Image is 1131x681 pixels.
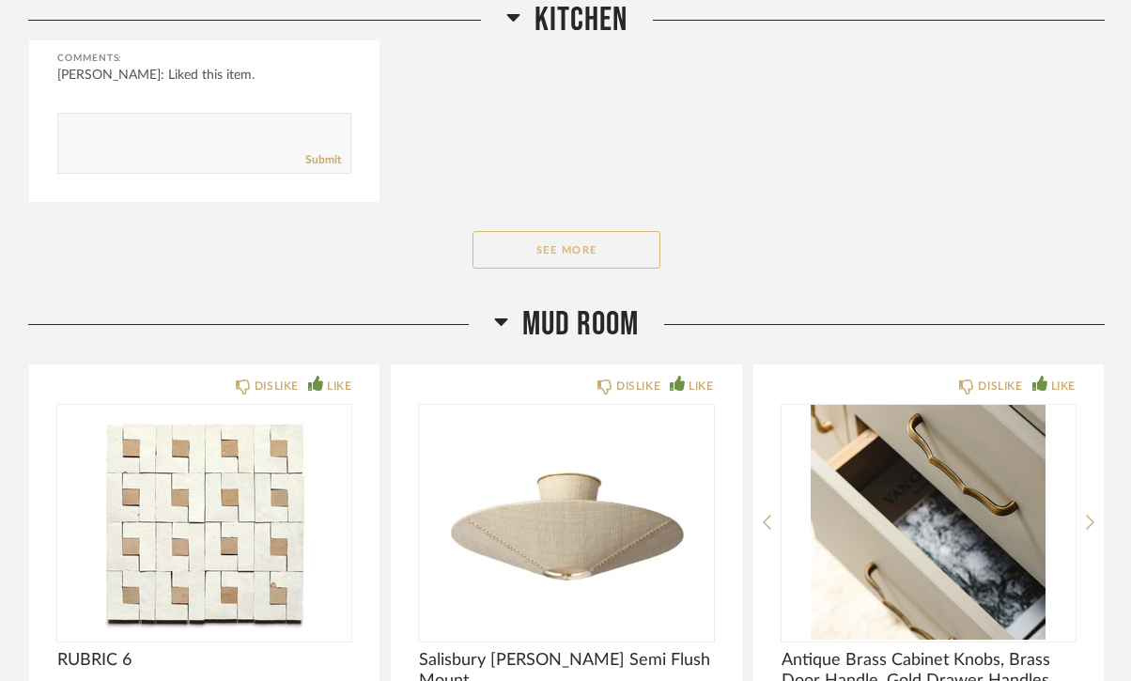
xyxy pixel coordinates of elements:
div: DISLIKE [616,377,660,395]
div: LIKE [689,377,713,395]
img: undefined [782,405,1076,640]
div: Comments: [57,49,351,68]
div: DISLIKE [978,377,1022,395]
a: Submit [305,152,341,168]
div: LIKE [327,377,351,395]
img: undefined [419,405,713,640]
span: Mud Room [522,304,639,345]
span: RUBRIC 6 [57,650,351,671]
div: LIKE [1051,377,1076,395]
div: [PERSON_NAME]: Liked this item. [57,66,351,85]
div: DISLIKE [255,377,299,395]
img: undefined [57,405,351,640]
button: See More [473,231,660,269]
